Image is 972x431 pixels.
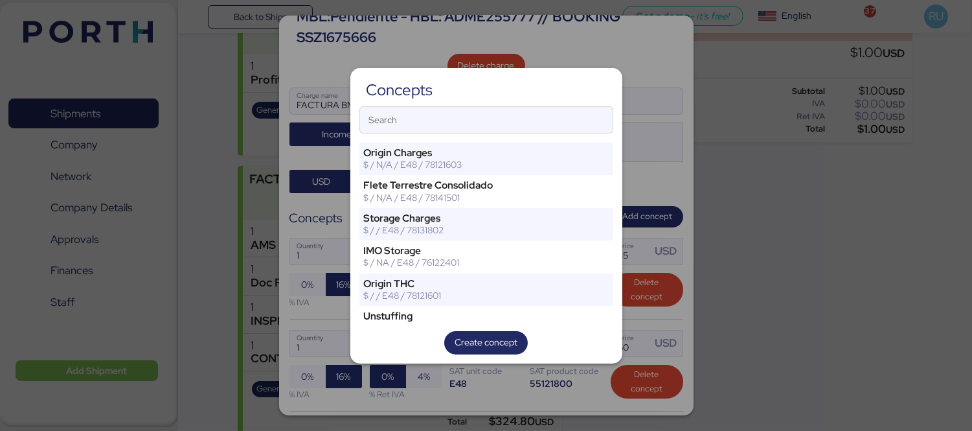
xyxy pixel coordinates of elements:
div: IMO Storage [364,245,565,257]
div: Concepts [366,84,433,96]
div: $ / N/A / E48 / 78121603 [364,159,565,170]
div: $ / / E48 / 78131802 [364,224,565,236]
button: Create concept [444,331,528,355]
input: Search [360,107,613,133]
div: Unstuffing [364,310,565,322]
div: Flete Terrestre Consolidado [364,180,565,191]
div: $ / N/A / E48 / 78141501 [364,192,565,204]
div: $ / NA / E48 / 76122401 [364,257,565,268]
div: Origin THC [364,278,565,290]
div: Storage Charges [364,213,565,224]
span: Create concept [455,334,517,350]
div: Origin Charges [364,147,565,159]
div: $ / / E48 / 78121601 [364,290,565,301]
div: $ / T/CBM / E48 / 78131802 [364,322,565,334]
